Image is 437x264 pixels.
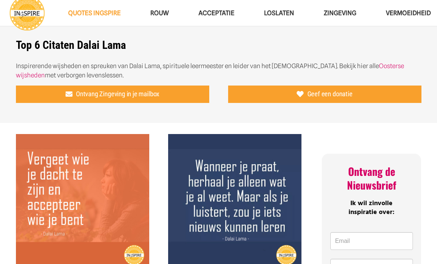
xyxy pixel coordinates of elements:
[309,4,371,23] a: ZingevingZingeving Menu
[16,61,421,80] p: Inspirerende wijsheden en spreuken van Dalai Lama, spirituele leermeester en leider van het [DEMO...
[199,9,234,17] span: Acceptatie
[53,4,136,23] a: QUOTES INGSPIREQUOTES INGSPIRE Menu
[168,135,301,142] a: Wijsheid – Wanneer je praat, herhaal je alleen wat je al weet. Maar als je luistert, zou je iets ...
[76,90,159,98] span: Ontvang Zingeving in je mailbox
[347,164,396,192] span: Ontvang de Nieuwsbrief
[228,86,421,103] a: Geef een donatie
[324,9,356,17] span: Zingeving
[16,62,404,79] a: Oosterse wijsheden
[16,86,209,103] a: Ontvang Zingeving in je mailbox
[386,9,431,17] span: VERMOEIDHEID
[184,4,249,23] a: AcceptatieAcceptatie Menu
[330,232,413,250] input: Email
[348,198,394,217] span: Ik wil zinvolle inspiratie over:
[16,135,149,142] a: Spreuk over zelfacceptatie
[68,9,121,17] span: QUOTES INGSPIRE
[264,9,294,17] span: Loslaten
[136,4,184,23] a: ROUWROUW Menu
[249,4,309,23] a: LoslatenLoslaten Menu
[150,9,169,17] span: ROUW
[16,39,421,52] h1: Top 6 Citaten Dalai Lama
[307,90,353,98] span: Geef een donatie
